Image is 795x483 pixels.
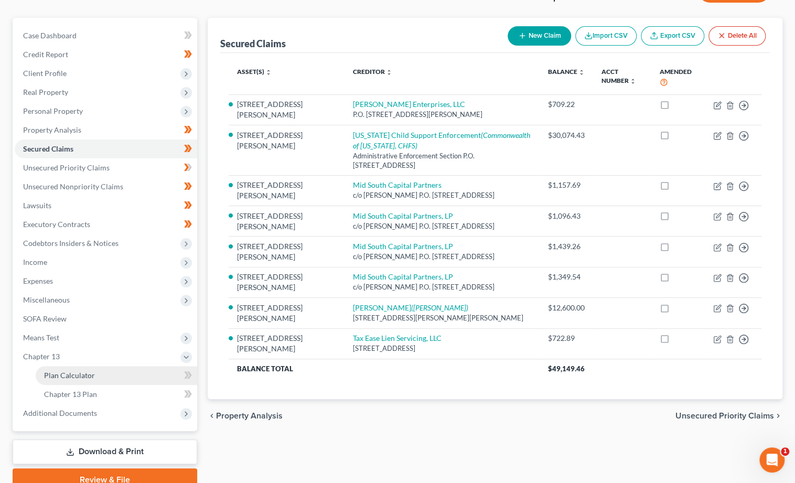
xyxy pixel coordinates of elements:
span: Case Dashboard [23,31,77,40]
a: Mid South Capital Partners, LP [352,272,453,281]
a: Export CSV [641,26,704,46]
span: Property Analysis [216,412,283,420]
i: unfold_more [629,78,636,84]
div: $1,157.69 [547,180,584,190]
a: Case Dashboard [15,26,197,45]
i: unfold_more [265,69,272,76]
div: [STREET_ADDRESS][PERSON_NAME][PERSON_NAME] [352,313,531,323]
th: Amended [651,61,705,94]
span: Plan Calculator [44,371,95,380]
div: $722.89 [547,333,584,344]
div: Administrative Enforcement Section P.O. [STREET_ADDRESS] [352,151,531,170]
i: chevron_left [208,412,216,420]
li: [STREET_ADDRESS][PERSON_NAME] [237,272,336,293]
li: [STREET_ADDRESS][PERSON_NAME] [237,241,336,262]
iframe: Intercom live chat [759,447,785,473]
li: [STREET_ADDRESS][PERSON_NAME] [237,303,336,324]
span: Income [23,257,47,266]
a: Mid South Capital Partners, LP [352,211,453,220]
span: Codebtors Insiders & Notices [23,239,119,248]
a: [PERSON_NAME]([PERSON_NAME]) [352,303,468,312]
th: Balance Total [229,359,539,378]
div: Secured Claims [220,37,286,50]
button: Delete All [708,26,766,46]
a: Creditor unfold_more [352,68,392,76]
i: (Commonwealth of [US_STATE], CHFS) [352,131,530,150]
div: $1,349.54 [547,272,584,282]
span: Unsecured Priority Claims [675,412,774,420]
a: Unsecured Nonpriority Claims [15,177,197,196]
span: Lawsuits [23,201,51,210]
span: Client Profile [23,69,67,78]
div: c/o [PERSON_NAME] P.O. [STREET_ADDRESS] [352,221,531,231]
a: Balance unfold_more [547,68,584,76]
span: SOFA Review [23,314,67,323]
span: Additional Documents [23,409,97,417]
li: [STREET_ADDRESS][PERSON_NAME] [237,333,336,354]
div: $30,074.43 [547,130,584,141]
span: Unsecured Priority Claims [23,163,110,172]
div: c/o [PERSON_NAME] P.O. [STREET_ADDRESS] [352,282,531,292]
button: chevron_left Property Analysis [208,412,283,420]
a: Mid South Capital Partners, LP [352,242,453,251]
a: Plan Calculator [36,366,197,385]
a: [PERSON_NAME] Enterprises, LLC [352,100,465,109]
a: Lawsuits [15,196,197,215]
span: Chapter 13 Plan [44,390,97,399]
li: [STREET_ADDRESS][PERSON_NAME] [237,211,336,232]
a: Mid South Capital Partners [352,180,441,189]
a: Chapter 13 Plan [36,385,197,404]
span: $49,149.46 [547,364,584,373]
li: [STREET_ADDRESS][PERSON_NAME] [237,180,336,201]
span: Credit Report [23,50,68,59]
a: Executory Contracts [15,215,197,234]
span: Unsecured Nonpriority Claims [23,182,123,191]
div: c/o [PERSON_NAME] P.O. [STREET_ADDRESS] [352,190,531,200]
span: Secured Claims [23,144,73,153]
span: Expenses [23,276,53,285]
button: Unsecured Priority Claims chevron_right [675,412,782,420]
i: unfold_more [578,69,584,76]
li: [STREET_ADDRESS][PERSON_NAME] [237,99,336,120]
a: Property Analysis [15,121,197,139]
span: Chapter 13 [23,352,60,361]
a: Secured Claims [15,139,197,158]
span: Property Analysis [23,125,81,134]
a: Tax Ease Lien Servicing, LLC [352,334,441,342]
span: Personal Property [23,106,83,115]
i: unfold_more [385,69,392,76]
span: 1 [781,447,789,456]
div: [STREET_ADDRESS] [352,344,531,353]
a: SOFA Review [15,309,197,328]
a: [US_STATE] Child Support Enforcement(Commonwealth of [US_STATE], CHFS) [352,131,530,150]
a: Asset(s) unfold_more [237,68,272,76]
span: Miscellaneous [23,295,70,304]
a: Acct Number unfold_more [601,68,636,84]
button: New Claim [508,26,571,46]
li: [STREET_ADDRESS][PERSON_NAME] [237,130,336,151]
div: $12,600.00 [547,303,584,313]
i: ([PERSON_NAME]) [411,303,468,312]
a: Credit Report [15,45,197,64]
div: $709.22 [547,99,584,110]
span: Executory Contracts [23,220,90,229]
span: Means Test [23,333,59,342]
div: c/o [PERSON_NAME] P.O. [STREET_ADDRESS] [352,252,531,262]
span: Real Property [23,88,68,96]
button: Import CSV [575,26,637,46]
a: Unsecured Priority Claims [15,158,197,177]
div: $1,096.43 [547,211,584,221]
div: $1,439.26 [547,241,584,252]
i: chevron_right [774,412,782,420]
a: Download & Print [13,439,197,464]
div: P.O. [STREET_ADDRESS][PERSON_NAME] [352,110,531,120]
